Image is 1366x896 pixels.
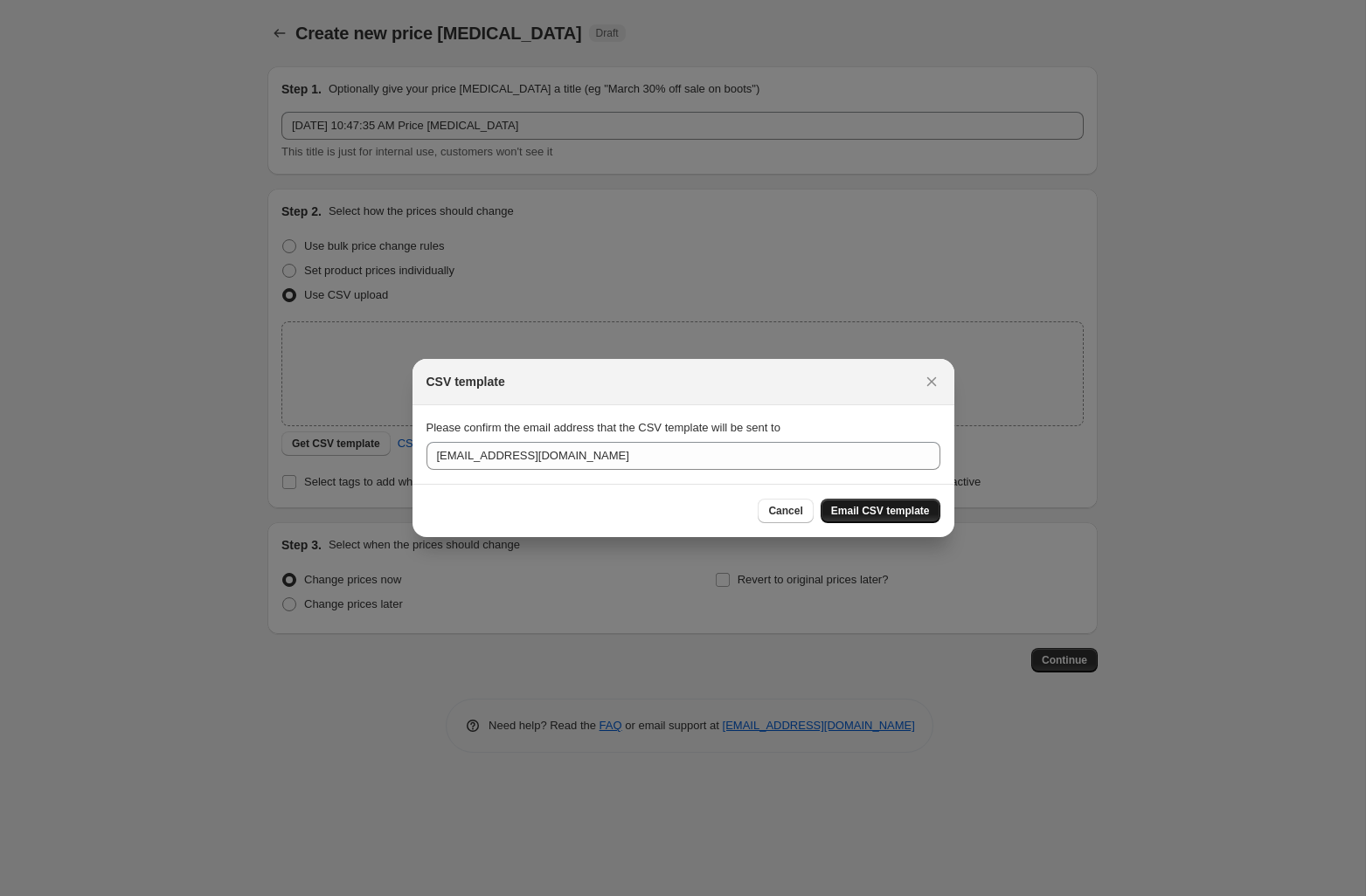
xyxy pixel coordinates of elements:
span: Please confirm the email address that the CSV template will be sent to [426,421,780,434]
span: Cancel [768,504,802,518]
button: Cancel [758,499,813,523]
button: Email CSV template [821,499,940,523]
h2: CSV template [426,373,505,390]
button: Close [919,369,944,394]
span: Email CSV template [831,504,930,518]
